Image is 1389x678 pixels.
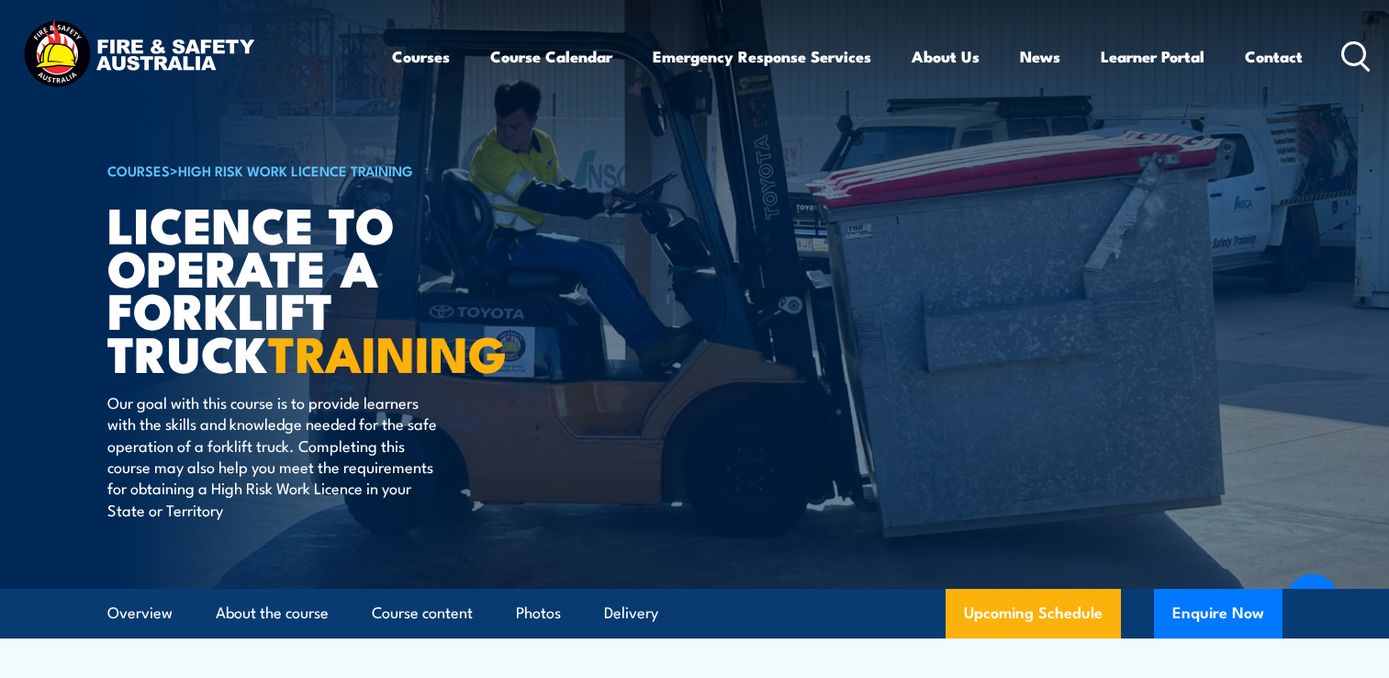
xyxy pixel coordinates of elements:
a: Course content [372,589,473,638]
a: Emergency Response Services [653,32,871,81]
p: Our goal with this course is to provide learners with the skills and knowledge needed for the saf... [107,391,442,520]
a: Delivery [604,589,658,638]
h6: > [107,159,561,181]
a: Photos [516,589,561,638]
a: Course Calendar [490,32,612,81]
a: About Us [912,32,980,81]
a: Learner Portal [1101,32,1204,81]
a: COURSES [107,160,170,180]
a: About the course [216,589,329,638]
a: High Risk Work Licence Training [178,160,413,180]
a: Contact [1245,32,1303,81]
h1: Licence to operate a forklift truck [107,202,561,374]
a: Upcoming Schedule [946,589,1121,638]
a: News [1020,32,1060,81]
strong: TRAINING [268,313,507,390]
button: Enquire Now [1154,589,1283,638]
a: Overview [107,589,173,638]
a: Courses [392,32,450,81]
